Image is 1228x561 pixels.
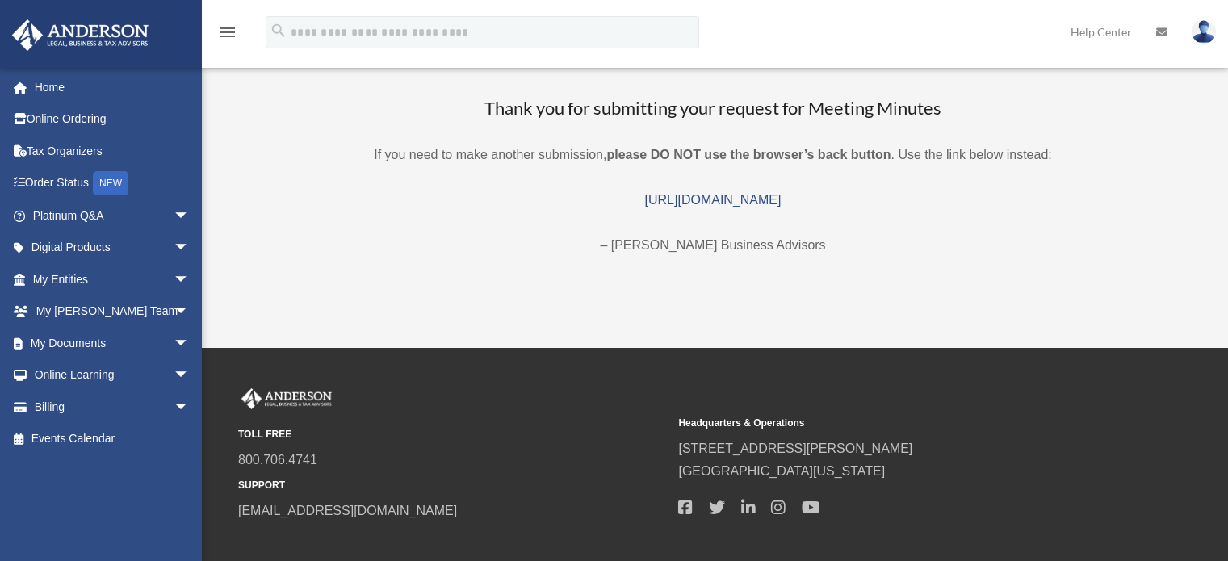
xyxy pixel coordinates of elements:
a: [STREET_ADDRESS][PERSON_NAME] [678,442,912,455]
a: My Documentsarrow_drop_down [11,327,214,359]
span: arrow_drop_down [174,359,206,392]
a: [EMAIL_ADDRESS][DOMAIN_NAME] [238,504,457,517]
span: arrow_drop_down [174,199,206,232]
a: 800.706.4741 [238,453,317,467]
a: Order StatusNEW [11,167,214,200]
b: please DO NOT use the browser’s back button [606,148,891,161]
a: My Entitiesarrow_drop_down [11,263,214,295]
span: arrow_drop_down [174,232,206,265]
a: Home [11,71,214,103]
div: NEW [93,171,128,195]
a: Online Learningarrow_drop_down [11,359,214,391]
i: search [270,22,287,40]
a: Digital Productsarrow_drop_down [11,232,214,264]
p: – [PERSON_NAME] Business Advisors [218,234,1208,257]
i: menu [218,23,237,42]
span: arrow_drop_down [174,327,206,360]
a: Billingarrow_drop_down [11,391,214,423]
small: Headquarters & Operations [678,415,1107,432]
h3: Thank you for submitting your request for Meeting Minutes [218,96,1208,121]
img: Anderson Advisors Platinum Portal [238,388,335,409]
small: TOLL FREE [238,426,667,443]
a: Platinum Q&Aarrow_drop_down [11,199,214,232]
a: Events Calendar [11,423,214,455]
a: menu [218,28,237,42]
a: Online Ordering [11,103,214,136]
span: arrow_drop_down [174,295,206,329]
a: Tax Organizers [11,135,214,167]
a: [GEOGRAPHIC_DATA][US_STATE] [678,464,885,478]
a: [URL][DOMAIN_NAME] [645,193,782,207]
p: If you need to make another submission, . Use the link below instead: [218,144,1208,166]
img: User Pic [1192,20,1216,44]
small: SUPPORT [238,477,667,494]
span: arrow_drop_down [174,263,206,296]
img: Anderson Advisors Platinum Portal [7,19,153,51]
a: My [PERSON_NAME] Teamarrow_drop_down [11,295,214,328]
span: arrow_drop_down [174,391,206,424]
